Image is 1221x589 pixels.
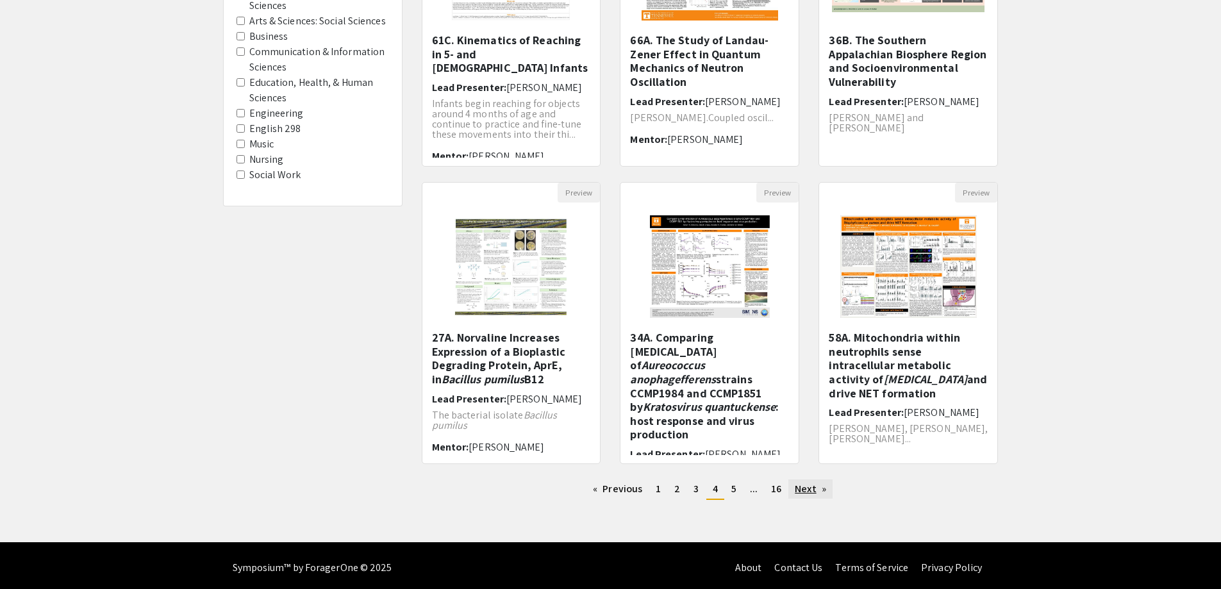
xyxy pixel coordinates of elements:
[422,479,999,500] ul: Pagination
[249,121,301,137] label: English 298
[829,424,988,444] p: [PERSON_NAME], [PERSON_NAME], [PERSON_NAME]...
[827,203,990,331] img: <p>58A. Mitochondria within neutrophils sense intracellular metabolic activity of <em>Staphylococ...
[249,13,386,29] label: Arts & Sciences: Social Sciences
[643,399,776,414] em: Kratosvirus quantuckense
[904,406,979,419] span: [PERSON_NAME]
[921,561,982,574] a: Privacy Policy
[506,81,582,94] span: [PERSON_NAME]
[558,183,600,203] button: Preview
[10,531,54,579] iframe: Chat
[469,149,544,163] span: [PERSON_NAME]
[432,393,591,405] h6: Lead Presenter:
[788,479,833,499] a: Next page
[249,167,301,183] label: Social Work
[432,149,469,163] span: Mentor:
[771,482,781,495] span: 16
[829,454,866,467] span: Mentor:
[731,482,736,495] span: 5
[955,183,997,203] button: Preview
[506,392,582,406] span: [PERSON_NAME]
[637,203,783,331] img: <p>34A. Comparing viral infection of <em>Aureococcus anophagefferens</em> strains CCMP1984 and CC...
[630,95,789,108] h6: Lead Presenter:
[674,482,680,495] span: 2
[630,331,789,442] h5: 34A. Comparing [MEDICAL_DATA] of strains CCMP1984 and CCMP1851 by : host response and virus produ...
[432,440,469,454] span: Mentor:
[422,182,601,464] div: Open Presentation <p>27A. Norvaline Increases Expression of a Bioplastic Degrading Protein, AprE,...
[586,479,649,499] a: Previous page
[694,482,699,495] span: 3
[249,137,274,152] label: Music
[630,358,716,386] em: Aureococcus anophagefferens
[249,152,284,167] label: Nursing
[818,182,998,464] div: Open Presentation <p>58A. Mitochondria within neutrophils sense intracellular metabolic activity ...
[432,408,558,432] em: Bacillus pumilus
[630,113,789,123] p: [PERSON_NAME].
[249,29,288,44] label: Business
[829,33,988,88] h5: 36B. The Southern Appalachian Biosphere Region and Socioenvironmental Vulnerability
[756,183,799,203] button: Preview
[829,331,988,400] h5: 58A. Mitochondria within neutrophils sense intracellular metabolic activity of and drive NET form...
[829,95,988,108] h6: Lead Presenter:
[432,81,591,94] h6: Lead Presenter:
[249,106,304,121] label: Engineering
[904,95,979,108] span: [PERSON_NAME]
[432,408,524,422] span: The bacterial isolate
[469,440,544,454] span: [PERSON_NAME]
[432,331,591,386] h5: 27A. Norvaline Increases Expression of a Bioplastic Degrading Protein, AprE, in B12
[884,372,967,386] em: [MEDICAL_DATA]
[835,561,908,574] a: Terms of Service
[774,561,822,574] a: Contact Us
[432,33,591,75] h5: 61C. Kinematics of Reaching in 5- and [DEMOGRAPHIC_DATA] Infants
[630,133,667,146] span: Mentor:
[735,561,762,574] a: About
[656,482,661,495] span: 1
[249,75,389,106] label: Education, Health, & Human Sciences
[620,182,799,464] div: Open Presentation <p>34A. Comparing viral infection of <em>Aureococcus anophagefferens</em> strai...
[667,133,743,146] span: [PERSON_NAME]
[249,44,389,75] label: Communication & Information Sciences
[630,448,789,460] h6: Lead Presenter:
[866,454,942,467] span: [PERSON_NAME]
[829,113,988,133] p: [PERSON_NAME] and [PERSON_NAME]
[432,99,591,140] p: Infants begin reaching for objects around 4 months of age and continue to practice and fine-tune ...
[713,482,718,495] span: 4
[705,95,781,108] span: [PERSON_NAME]
[705,447,781,461] span: [PERSON_NAME]
[630,33,789,88] h5: 66A. The Study of Landau-Zener Effect in Quantum Mechanics of Neutron Oscillation
[432,203,590,331] img: <p>27A. Norvaline Increases Expression of a Bioplastic Degrading Protein, AprE, in <em>Bacillus p...
[708,111,774,124] span: Coupled oscil...
[829,406,988,419] h6: Lead Presenter:
[442,372,525,386] em: Bacillus pumilus
[750,482,758,495] span: ...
